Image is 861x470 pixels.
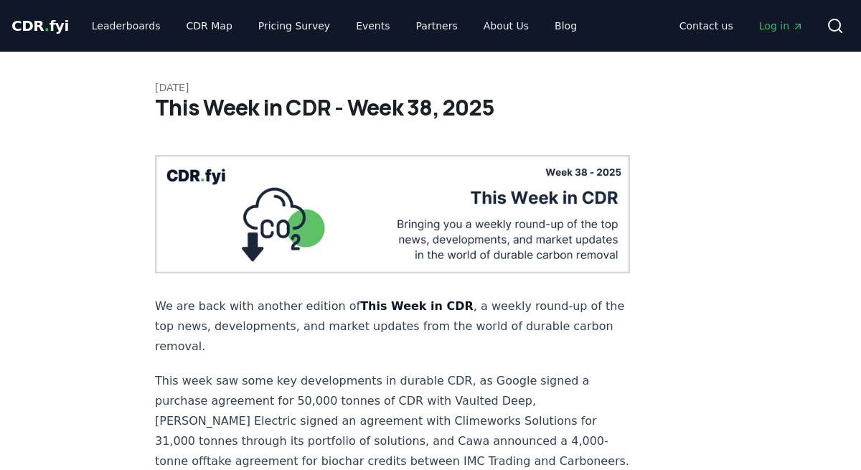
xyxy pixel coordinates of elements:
[668,13,815,39] nav: Main
[668,13,745,39] a: Contact us
[44,17,50,34] span: .
[155,155,630,273] img: blog post image
[155,80,706,95] p: [DATE]
[11,16,69,36] a: CDR.fyi
[11,17,69,34] span: CDR fyi
[247,13,342,39] a: Pricing Survey
[80,13,172,39] a: Leaderboards
[360,299,474,313] strong: This Week in CDR
[155,95,706,121] h1: This Week in CDR - Week 38, 2025
[543,13,588,39] a: Blog
[405,13,469,39] a: Partners
[175,13,244,39] a: CDR Map
[80,13,588,39] nav: Main
[472,13,540,39] a: About Us
[748,13,815,39] a: Log in
[155,296,630,357] p: We are back with another edition of , a weekly round-up of the top news, developments, and market...
[344,13,401,39] a: Events
[759,19,804,33] span: Log in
